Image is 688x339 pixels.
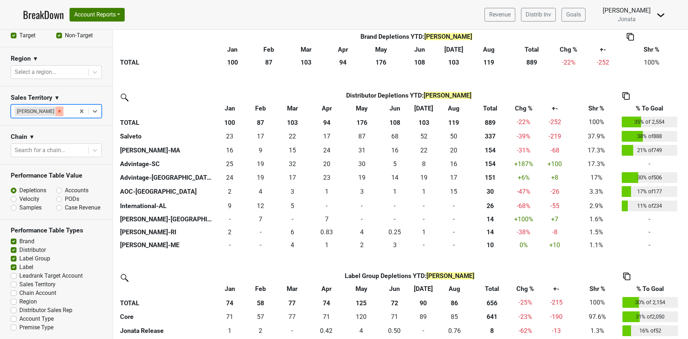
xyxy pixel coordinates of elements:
td: 17.3% [573,157,620,170]
div: - [439,201,469,211]
th: Chg %: activate to sort column ascending [512,283,539,296]
th: [PERSON_NAME]-ME [118,239,214,252]
td: 17.417 [245,129,276,143]
div: 14 [472,215,508,224]
span: Jonata [618,16,636,23]
td: 2 [344,239,379,252]
td: -39 % [510,129,537,143]
td: 15.916 [214,143,245,158]
th: Feb: activate to sort column ascending [250,43,287,56]
td: 100% [624,56,679,69]
td: 0 [344,199,379,213]
div: 17 [311,132,343,141]
div: 2 [216,187,244,196]
td: 23.66 [214,170,245,185]
td: 0 [245,226,276,239]
div: 17 [278,173,307,182]
div: 154 [472,146,508,155]
div: 52 [412,132,435,141]
td: 18.51 [410,170,437,185]
div: 23 [216,132,244,141]
div: -68 [539,146,571,155]
div: 0.83 [311,227,343,237]
th: 94 [325,56,360,69]
div: 68 [381,132,409,141]
div: 5 [381,159,409,169]
th: Jun: activate to sort column ascending [401,43,438,56]
td: 2.9% [573,199,620,213]
div: 23 [311,173,343,182]
label: Non-Target [65,31,93,40]
td: 1 [309,239,344,252]
span: -22% [517,118,530,126]
div: - [216,215,244,224]
div: - [412,215,435,224]
div: 50 [439,132,469,141]
td: 0 [410,199,437,213]
th: 336.846 [470,129,510,143]
th: 119 [469,56,508,69]
th: 154.087 [470,143,510,158]
div: 4 [247,187,274,196]
label: Account Type [19,315,54,323]
th: May: activate to sort column ascending [344,102,379,115]
div: 30 [346,159,377,169]
div: 24 [216,173,244,182]
div: 15 [278,146,307,155]
td: 7 [309,213,344,226]
div: 8 [412,159,435,169]
td: 0 [344,213,379,226]
th: 119 [437,115,470,130]
th: 103 [276,115,309,130]
span: -22% [562,58,575,66]
div: +100 [539,159,571,169]
td: 0 [410,239,437,252]
div: - [439,227,469,237]
div: 14 [381,173,409,182]
td: - [620,213,679,226]
td: 2.5 [344,185,379,199]
div: 5 [278,201,307,211]
span: -252 [597,58,609,66]
div: 31 [346,146,377,155]
td: 2.167 [214,185,245,199]
h3: Performance Table Types [11,227,102,234]
div: 17 [439,173,469,182]
div: 19 [346,173,377,182]
label: Region [19,297,37,306]
div: 1 [311,187,343,196]
td: 0 [379,199,410,213]
td: 19.15 [344,170,379,185]
td: 9 [245,143,276,158]
span: ▼ [29,133,35,141]
td: 23.07 [309,170,344,185]
label: Samples [19,203,42,212]
th: TOTAL [118,115,214,130]
td: 15.333 [276,143,309,158]
span: [PERSON_NAME] [424,33,472,40]
th: Aug: activate to sort column ascending [469,43,508,56]
div: 24 [311,146,343,155]
td: -38 % [510,226,537,239]
th: Shr %: activate to sort column ascending [624,43,679,56]
a: Distrib Inv [521,8,556,22]
td: 2.5 [276,185,309,199]
div: 30 [472,187,508,196]
th: &nbsp;: activate to sort column ascending [118,102,214,115]
label: PODs [65,195,79,203]
th: Salveto [118,129,214,143]
td: 18.58 [245,170,276,185]
td: 37.9% [573,129,620,143]
div: 19 [247,173,274,182]
h3: Chain [11,133,27,141]
span: -252 [549,118,561,126]
td: 50.18 [437,129,470,143]
th: Aug: activate to sort column ascending [437,102,470,115]
th: May: activate to sort column ascending [344,283,379,296]
th: 103 [410,115,437,130]
img: Copy to clipboard [627,33,634,41]
td: 68.249 [379,129,410,143]
div: - [278,215,307,224]
div: 4 [346,227,377,237]
div: 87 [346,132,377,141]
